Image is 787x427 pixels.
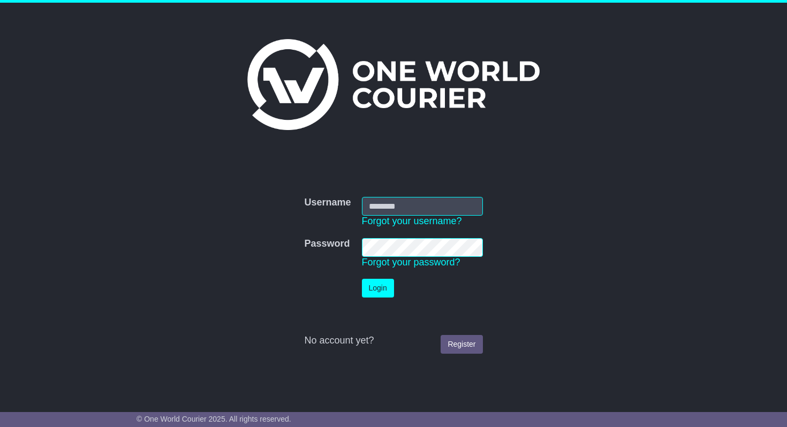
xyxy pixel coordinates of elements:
[362,257,460,268] a: Forgot your password?
[441,335,482,354] a: Register
[304,335,482,347] div: No account yet?
[362,279,394,298] button: Login
[137,415,291,423] span: © One World Courier 2025. All rights reserved.
[304,197,351,209] label: Username
[247,39,540,130] img: One World
[362,216,462,226] a: Forgot your username?
[304,238,350,250] label: Password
